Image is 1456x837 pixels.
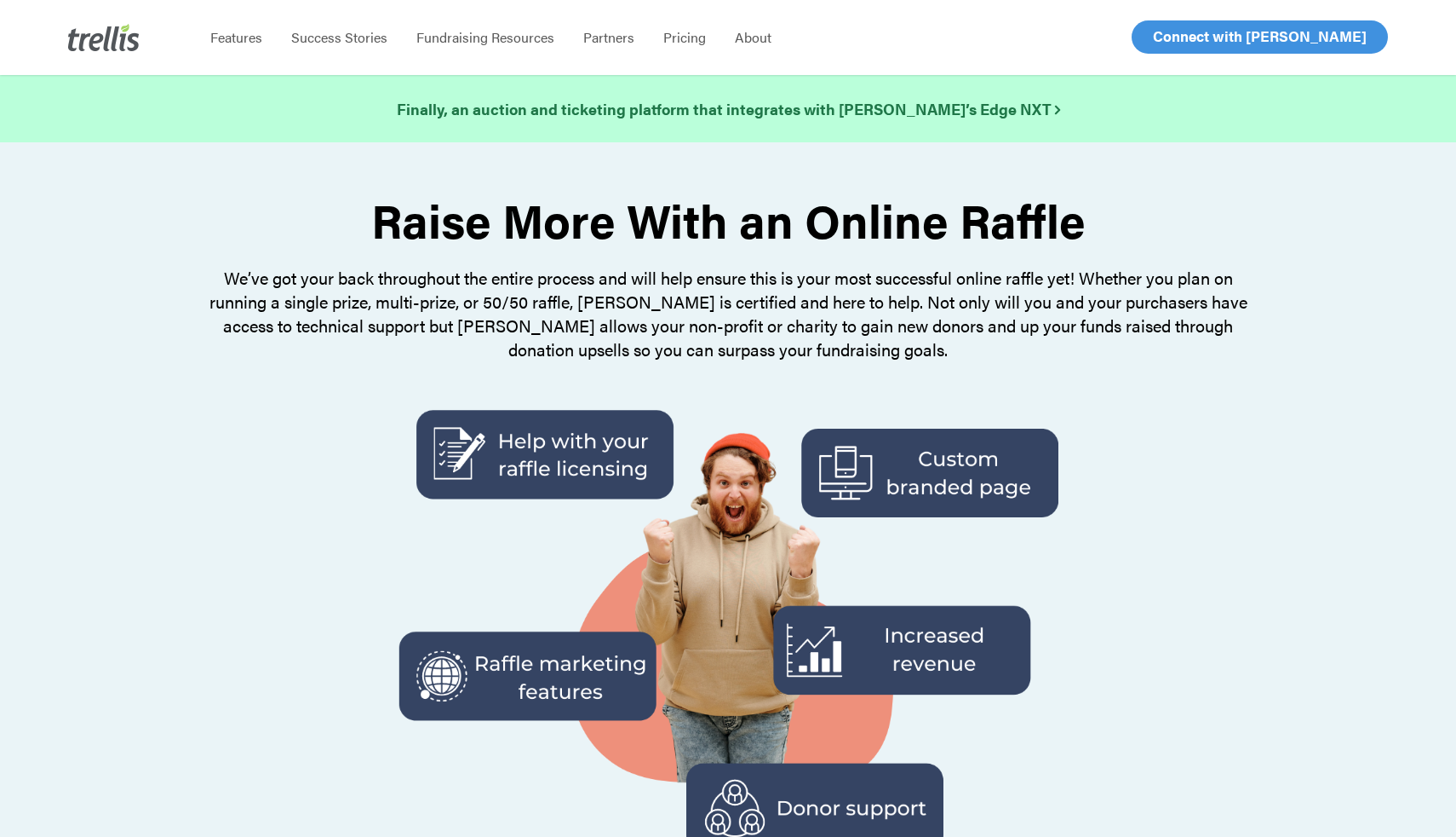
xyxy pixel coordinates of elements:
[1132,20,1388,54] a: Connect with [PERSON_NAME]
[649,29,720,46] a: Pricing
[277,29,402,46] a: Success Stories
[1153,26,1367,46] span: Connect with [PERSON_NAME]
[397,97,1060,121] a: Finally, an auction and ticketing platform that integrates with [PERSON_NAME]’s Edge NXT
[209,265,1247,361] span: We’ve got your back throughout the entire process and will help ensure this is your most successf...
[720,29,786,46] a: About
[735,27,771,47] span: About
[397,98,1060,119] strong: Finally, an auction and ticketing platform that integrates with [PERSON_NAME]’s Edge NXT
[210,27,262,47] span: Features
[583,27,634,47] span: Partners
[371,186,1086,252] strong: Raise More With an Online Raffle
[291,27,387,47] span: Success Stories
[68,24,140,51] img: Trellis
[416,27,554,47] span: Fundraising Resources
[402,29,569,46] a: Fundraising Resources
[663,27,706,47] span: Pricing
[196,29,277,46] a: Features
[569,29,649,46] a: Partners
